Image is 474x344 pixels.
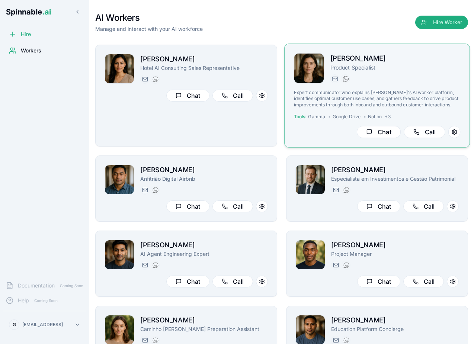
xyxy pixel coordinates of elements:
img: WhatsApp [343,76,349,82]
span: Spinnable [6,7,51,16]
a: Hire Worker [415,19,468,27]
span: • [363,114,366,120]
button: WhatsApp [151,75,160,84]
img: WhatsApp [153,337,158,343]
button: Chat [357,200,400,212]
button: Send email to paul.santos@getspinnable.ai [331,186,340,194]
button: Call [212,90,253,102]
button: Chat [166,90,209,102]
button: Call [403,200,444,212]
span: Coming Soon [58,282,86,289]
h2: [PERSON_NAME] [140,54,268,64]
button: Chat [357,276,400,287]
button: WhatsApp [341,74,350,83]
span: Workers [21,47,41,54]
img: Rita Mansoor [105,54,134,83]
h2: [PERSON_NAME] [140,240,268,250]
button: Call [403,276,444,287]
button: Send email to rita.mansoor@getspinnable.ai [140,75,149,84]
p: Product Specialist [330,64,461,71]
span: + 3 [385,114,390,120]
span: Tools: [294,114,307,120]
img: WhatsApp [343,262,349,268]
button: Call [404,126,445,138]
img: WhatsApp [153,262,158,268]
span: G [13,322,16,328]
p: Caminho [PERSON_NAME] Preparation Assistant [140,325,268,333]
p: Education Platform Concierge [331,325,459,333]
p: Hotel AI Consulting Sales Representative [140,64,268,72]
span: Gamma [308,114,325,120]
button: Call [212,276,253,287]
span: Notion [368,114,382,120]
span: Help [18,297,29,304]
h2: [PERSON_NAME] [331,315,459,325]
img: WhatsApp [343,337,349,343]
button: Call [212,200,253,212]
button: Send email to manuel.mehta@getspinnable.ai [140,261,149,270]
button: WhatsApp [151,261,160,270]
img: WhatsApp [153,76,158,82]
button: G[EMAIL_ADDRESS] [6,317,83,332]
img: Brian Robinson [296,240,325,269]
span: Documentation [18,282,55,289]
span: .ai [42,7,51,16]
p: Project Manager [331,250,459,258]
img: WhatsApp [153,187,158,193]
p: Anfitrião Digital Airbnb [140,175,268,183]
span: Coming Soon [32,297,60,304]
h1: AI Workers [95,12,203,24]
button: WhatsApp [342,186,350,194]
img: Manuel Mehta [105,240,134,269]
p: Manage and interact with your AI workforce [95,25,203,33]
button: Chat [166,276,209,287]
p: [EMAIL_ADDRESS] [22,322,63,328]
button: Send email to joao.vai@getspinnable.ai [140,186,149,194]
button: WhatsApp [342,261,350,270]
p: Especialista em Investimentos e Gestão Patrimonial [331,175,459,183]
button: Chat [166,200,209,212]
h2: [PERSON_NAME] [140,165,268,175]
img: Paul Santos [296,165,325,194]
img: João Vai [105,165,134,194]
button: WhatsApp [151,186,160,194]
button: Send email to brian.robinson@getspinnable.ai [331,261,340,270]
h2: [PERSON_NAME] [331,165,459,175]
h2: [PERSON_NAME] [331,240,459,250]
span: Google Drive [333,114,361,120]
h2: [PERSON_NAME] [330,53,461,64]
button: Send email to amelia.green@getspinnable.ai [330,74,339,83]
p: AI Agent Engineering Expert [140,250,268,258]
p: Expert communicator who explains [PERSON_NAME]'s AI worker platform, identifies optimal customer ... [294,90,461,108]
span: • [328,114,331,120]
h2: [PERSON_NAME] [140,315,268,325]
span: Hire [21,30,31,38]
button: Chat [357,126,401,138]
img: WhatsApp [343,187,349,193]
button: Hire Worker [415,16,468,29]
img: Amelia Green [294,54,324,83]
